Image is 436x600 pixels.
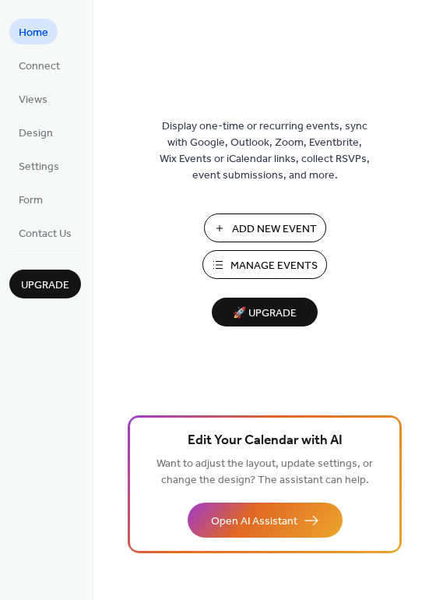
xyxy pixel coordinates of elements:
[19,92,47,108] span: Views
[211,514,297,530] span: Open AI Assistant
[232,221,317,238] span: Add New Event
[19,58,60,75] span: Connect
[9,52,69,78] a: Connect
[160,118,370,184] span: Display one-time or recurring events, sync with Google, Outlook, Zoom, Eventbrite, Wix Events or ...
[9,153,69,178] a: Settings
[156,454,373,491] span: Want to adjust the layout, update settings, or change the design? The assistant can help.
[221,303,308,324] span: 🚀 Upgrade
[19,125,53,142] span: Design
[188,503,343,538] button: Open AI Assistant
[212,298,318,326] button: 🚀 Upgrade
[204,214,326,242] button: Add New Event
[9,119,62,145] a: Design
[19,159,59,175] span: Settings
[188,430,343,452] span: Edit Your Calendar with AI
[21,277,69,294] span: Upgrade
[9,270,81,298] button: Upgrade
[19,226,72,242] span: Contact Us
[9,186,52,212] a: Form
[202,250,327,279] button: Manage Events
[9,86,57,111] a: Views
[19,192,43,209] span: Form
[19,25,48,41] span: Home
[9,220,81,245] a: Contact Us
[9,19,58,44] a: Home
[230,258,318,274] span: Manage Events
